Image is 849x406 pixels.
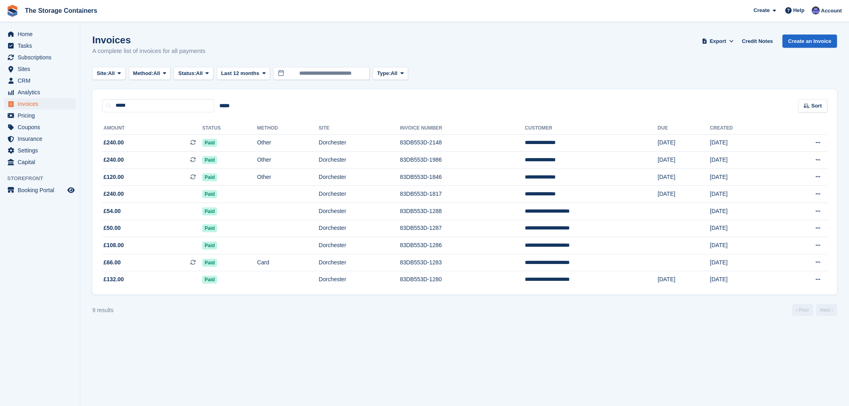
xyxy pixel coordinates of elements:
a: menu [4,63,76,75]
span: Account [821,7,842,15]
th: Amount [102,122,202,135]
a: menu [4,185,76,196]
a: menu [4,122,76,133]
button: Type: All [373,67,408,80]
span: Insurance [18,133,66,144]
span: Paid [202,276,217,284]
span: Paid [202,156,217,164]
span: Site: [97,69,108,77]
span: £50.00 [104,224,121,232]
th: Invoice Number [400,122,525,135]
span: £54.00 [104,207,121,215]
td: [DATE] [710,186,778,203]
span: £240.00 [104,156,124,164]
span: Paid [202,242,217,250]
td: [DATE] [658,271,710,288]
span: £66.00 [104,258,121,267]
button: Status: All [174,67,213,80]
span: Paid [202,224,217,232]
td: 83DB553D-1986 [400,152,525,169]
th: Due [658,122,710,135]
span: Create [754,6,770,14]
span: All [196,69,203,77]
td: Dorchester [319,220,400,237]
span: All [391,69,398,77]
td: 83DB553D-1817 [400,186,525,203]
td: Dorchester [319,152,400,169]
button: Method: All [129,67,171,80]
h1: Invoices [92,35,205,45]
td: [DATE] [710,220,778,237]
td: 83DB553D-1283 [400,254,525,271]
span: Home [18,28,66,40]
button: Last 12 months [217,67,270,80]
a: menu [4,40,76,51]
a: Next [816,304,837,316]
th: Site [319,122,400,135]
img: Dan Excell [812,6,820,14]
span: Subscriptions [18,52,66,63]
span: Type: [377,69,391,77]
td: Dorchester [319,237,400,254]
span: Settings [18,145,66,156]
a: menu [4,156,76,168]
td: [DATE] [658,186,710,203]
span: Sites [18,63,66,75]
span: £108.00 [104,241,124,250]
a: Credit Notes [739,35,776,48]
td: Dorchester [319,254,400,271]
span: Paid [202,259,217,267]
button: Export [700,35,735,48]
td: [DATE] [710,254,778,271]
a: menu [4,145,76,156]
td: [DATE] [658,168,710,186]
td: [DATE] [710,168,778,186]
span: Pricing [18,110,66,121]
td: Dorchester [319,203,400,220]
span: Paid [202,190,217,198]
span: Invoices [18,98,66,110]
th: Customer [525,122,658,135]
span: Status: [178,69,196,77]
span: Analytics [18,87,66,98]
td: [DATE] [710,134,778,152]
a: menu [4,87,76,98]
a: menu [4,75,76,86]
span: Tasks [18,40,66,51]
a: Create an Invoice [782,35,837,48]
span: Last 12 months [221,69,259,77]
td: [DATE] [658,134,710,152]
img: stora-icon-8386f47178a22dfd0bd8f6a31ec36ba5ce8667c1dd55bd0f319d3a0aa187defe.svg [6,5,18,17]
td: 83DB553D-1846 [400,168,525,186]
span: Paid [202,139,217,147]
th: Method [257,122,319,135]
td: 83DB553D-1287 [400,220,525,237]
td: [DATE] [658,152,710,169]
a: Previous [792,304,813,316]
button: Site: All [92,67,126,80]
span: £240.00 [104,190,124,198]
span: £120.00 [104,173,124,181]
span: Booking Portal [18,185,66,196]
td: 83DB553D-1286 [400,237,525,254]
td: [DATE] [710,237,778,254]
td: Dorchester [319,186,400,203]
td: [DATE] [710,203,778,220]
th: Status [202,122,257,135]
a: menu [4,133,76,144]
td: Dorchester [319,271,400,288]
td: 83DB553D-1280 [400,271,525,288]
a: The Storage Containers [22,4,100,17]
td: Other [257,168,319,186]
span: Sort [811,102,822,110]
td: Card [257,254,319,271]
span: Storefront [7,175,80,183]
span: CRM [18,75,66,86]
td: [DATE] [710,152,778,169]
a: Preview store [66,185,76,195]
td: Dorchester [319,168,400,186]
th: Created [710,122,778,135]
nav: Page [790,304,839,316]
span: Export [710,37,726,45]
td: Dorchester [319,134,400,152]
